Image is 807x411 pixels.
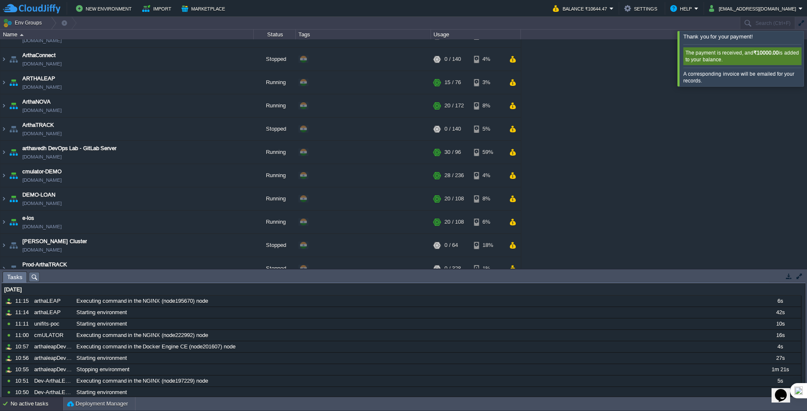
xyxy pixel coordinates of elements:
span: ArthaNOVA [22,98,51,106]
span: Executing command in the NGINX (node195670) node [76,297,208,305]
div: arthaleapDevOps [32,353,73,364]
img: AMDAwAAAACH5BAEAAAAALAAAAAABAAEAAAICRAEAOw== [8,211,19,233]
div: 44s [759,387,801,398]
img: AMDAwAAAACH5BAEAAAAALAAAAAABAAEAAAICRAEAOw== [0,141,7,164]
b: ₹10000.00 [753,50,779,56]
div: 10:57 [15,341,31,352]
a: DEMO-LOAN [22,191,55,199]
div: No active tasks [11,397,63,411]
a: ArthaTRACK [22,121,54,129]
img: AMDAwAAAACH5BAEAAAAALAAAAAABAAEAAAICRAEAOw== [0,118,7,140]
span: Prod-ArthaTRACK [22,260,67,269]
div: Tags [296,30,431,39]
img: AMDAwAAAACH5BAEAAAAALAAAAAABAAEAAAICRAEAOw== [0,187,7,210]
div: 4% [474,48,501,71]
a: [DOMAIN_NAME] [22,36,62,45]
span: Tasks [7,272,22,282]
a: [DOMAIN_NAME] [22,222,62,231]
div: A corresponding invoice will be emailed for your records. [683,71,802,84]
div: 10s [759,318,801,329]
div: 11:14 [15,307,31,318]
div: 1m 21s [759,364,801,375]
span: Executing command in the Docker Engine CE (node201607) node [76,343,236,351]
a: [DOMAIN_NAME] [22,199,62,208]
div: 16s [759,330,801,341]
div: Usage [431,30,520,39]
div: 1% [474,257,501,280]
span: Thank you for your payment! [683,33,753,40]
a: cmulator-DEMO [22,167,62,176]
span: Starting environment [76,320,127,328]
div: Stopped [254,234,296,257]
div: 6s [759,296,801,307]
button: Env Groups [3,17,45,29]
div: 4s [759,341,801,352]
img: CloudJiffy [3,3,60,14]
span: Starting environment [76,354,127,362]
div: 10:51 [15,375,31,386]
div: 6% [474,211,501,233]
div: 42s [759,307,801,318]
img: AMDAwAAAACH5BAEAAAAALAAAAAABAAEAAAICRAEAOw== [0,164,7,187]
a: [DOMAIN_NAME] [22,246,62,254]
div: Running [254,211,296,233]
div: 10:56 [15,353,31,364]
button: Import [142,3,174,14]
img: AMDAwAAAACH5BAEAAAAALAAAAAABAAEAAAICRAEAOw== [0,94,7,117]
div: 20 / 172 [444,94,464,117]
div: 4% [474,164,501,187]
a: e-los [22,214,34,222]
div: Stopped [254,257,296,280]
div: 3% [474,71,501,94]
span: Starting environment [76,309,127,316]
span: ARTHALEAP [22,74,55,83]
div: unifits-poc [32,318,73,329]
span: Starting environment [76,389,127,396]
div: 30 / 96 [444,141,461,164]
div: cmULATOR [32,330,73,341]
div: 8% [474,187,501,210]
div: 20 / 108 [444,187,464,210]
div: 0 / 140 [444,48,461,71]
button: Deployment Manager [67,400,128,408]
iframe: chat widget [772,377,799,403]
a: [DOMAIN_NAME] [22,60,62,68]
button: Marketplace [181,3,227,14]
div: Running [254,187,296,210]
a: [DOMAIN_NAME] [22,129,62,138]
span: Executing command in the NGINX (node222992) node [76,332,208,339]
div: 5s [759,375,801,386]
div: Stopped [254,118,296,140]
span: Stopping environment [76,366,130,373]
div: Name [1,30,253,39]
div: Running [254,71,296,94]
div: Running [254,164,296,187]
button: [EMAIL_ADDRESS][DOMAIN_NAME] [709,3,799,14]
div: Stopped [254,48,296,71]
div: Running [254,94,296,117]
div: 0 / 328 [444,257,461,280]
div: arthaLEAP [32,296,73,307]
div: 18% [474,234,501,257]
div: Dev-ArthaLEAP [32,375,73,386]
img: AMDAwAAAACH5BAEAAAAALAAAAAABAAEAAAICRAEAOw== [8,257,19,280]
img: AMDAwAAAACH5BAEAAAAALAAAAAABAAEAAAICRAEAOw== [20,34,24,36]
div: 5% [474,118,501,140]
div: arthaLEAP [32,307,73,318]
img: AMDAwAAAACH5BAEAAAAALAAAAAABAAEAAAICRAEAOw== [8,71,19,94]
a: ArthaConnect [22,51,56,60]
img: AMDAwAAAACH5BAEAAAAALAAAAAABAAEAAAICRAEAOw== [0,71,7,94]
div: 20 / 108 [444,211,464,233]
button: New Environment [76,3,134,14]
a: [DOMAIN_NAME] [22,106,62,115]
div: 0 / 140 [444,118,461,140]
img: AMDAwAAAACH5BAEAAAAALAAAAAABAAEAAAICRAEAOw== [0,234,7,257]
img: AMDAwAAAACH5BAEAAAAALAAAAAABAAEAAAICRAEAOw== [8,164,19,187]
div: 10:55 [15,364,31,375]
a: [DOMAIN_NAME] [22,153,62,161]
a: [DOMAIN_NAME] [22,83,62,91]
